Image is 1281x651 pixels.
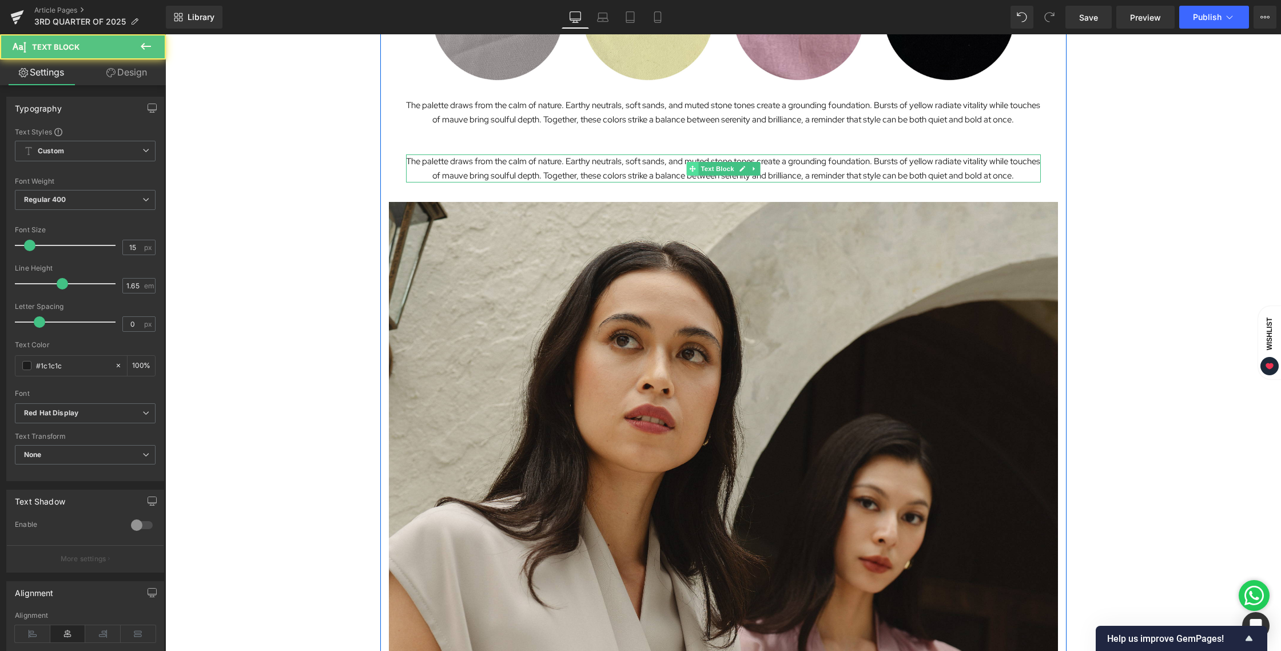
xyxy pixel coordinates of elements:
[15,582,54,598] div: Alignment
[15,226,156,234] div: Font Size
[7,545,164,572] button: More settings
[24,450,42,459] b: None
[241,64,876,93] p: The palette draws from the calm of nature. Earthy neutrals, soft sands, and muted stone tones cre...
[616,6,644,29] a: Tablet
[144,244,154,251] span: px
[15,432,156,440] div: Text Transform
[34,17,126,26] span: 3RD QUARTER OF 2025
[589,6,616,29] a: Laptop
[188,12,214,22] span: Library
[15,612,156,620] div: Alignment
[32,42,79,51] span: Text Block
[1107,633,1242,644] span: Help us improve GemPages!
[644,6,671,29] a: Mobile
[583,128,595,141] a: Expand / Collapse
[1130,11,1161,23] span: Preview
[1116,6,1175,29] a: Preview
[15,490,65,506] div: Text Shadow
[85,59,168,85] a: Design
[1011,6,1033,29] button: Undo
[61,554,106,564] p: More settings
[533,128,571,141] span: Text Block
[15,264,156,272] div: Line Height
[15,127,156,136] div: Text Styles
[15,97,62,113] div: Typography
[1107,632,1256,645] button: Show survey - Help us improve GemPages!
[15,390,156,398] div: Font
[15,177,156,185] div: Font Weight
[15,520,120,532] div: Enable
[1193,13,1222,22] span: Publish
[144,320,154,328] span: px
[128,356,155,376] div: %
[1242,612,1270,640] div: Open Intercom Messenger
[15,341,156,349] div: Text Color
[1179,6,1249,29] button: Publish
[15,303,156,311] div: Letter Spacing
[562,6,589,29] a: Desktop
[1079,11,1098,23] span: Save
[34,6,166,15] a: Article Pages
[166,6,222,29] a: New Library
[1254,6,1276,29] button: More
[36,359,109,372] input: Color
[24,408,78,418] i: Red Hat Display
[24,195,66,204] b: Regular 400
[1038,6,1061,29] button: Redo
[38,146,64,156] b: Custom
[144,282,154,289] span: em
